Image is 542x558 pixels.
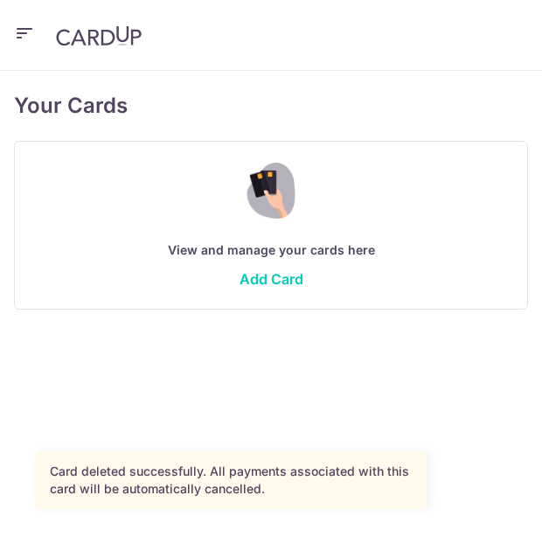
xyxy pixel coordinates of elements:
h4: Your Cards [14,92,128,120]
img: CardUp [56,25,142,46]
p: View and manage your cards here [36,240,506,261]
img: Credit Card [233,163,308,219]
div: Card deleted successfully. All payments associated with this card will be automatically cancelled. [50,463,412,498]
a: Add Card [240,270,303,288]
